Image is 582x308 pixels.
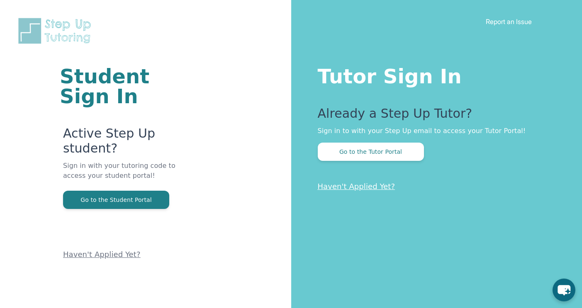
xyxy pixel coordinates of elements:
p: Active Step Up student? [63,126,192,161]
h1: Student Sign In [60,66,192,106]
p: Sign in to with your Step Up email to access your Tutor Portal! [318,126,549,136]
button: Go to the Student Portal [63,191,169,209]
button: chat-button [553,279,575,301]
button: Go to the Tutor Portal [318,143,424,161]
a: Go to the Tutor Portal [318,148,424,155]
a: Haven't Applied Yet? [63,250,141,259]
p: Sign in with your tutoring code to access your student portal! [63,161,192,191]
a: Report an Issue [486,17,532,26]
img: Step Up Tutoring horizontal logo [17,17,96,45]
h1: Tutor Sign In [318,63,549,86]
a: Haven't Applied Yet? [318,182,395,191]
p: Already a Step Up Tutor? [318,106,549,126]
a: Go to the Student Portal [63,196,169,204]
